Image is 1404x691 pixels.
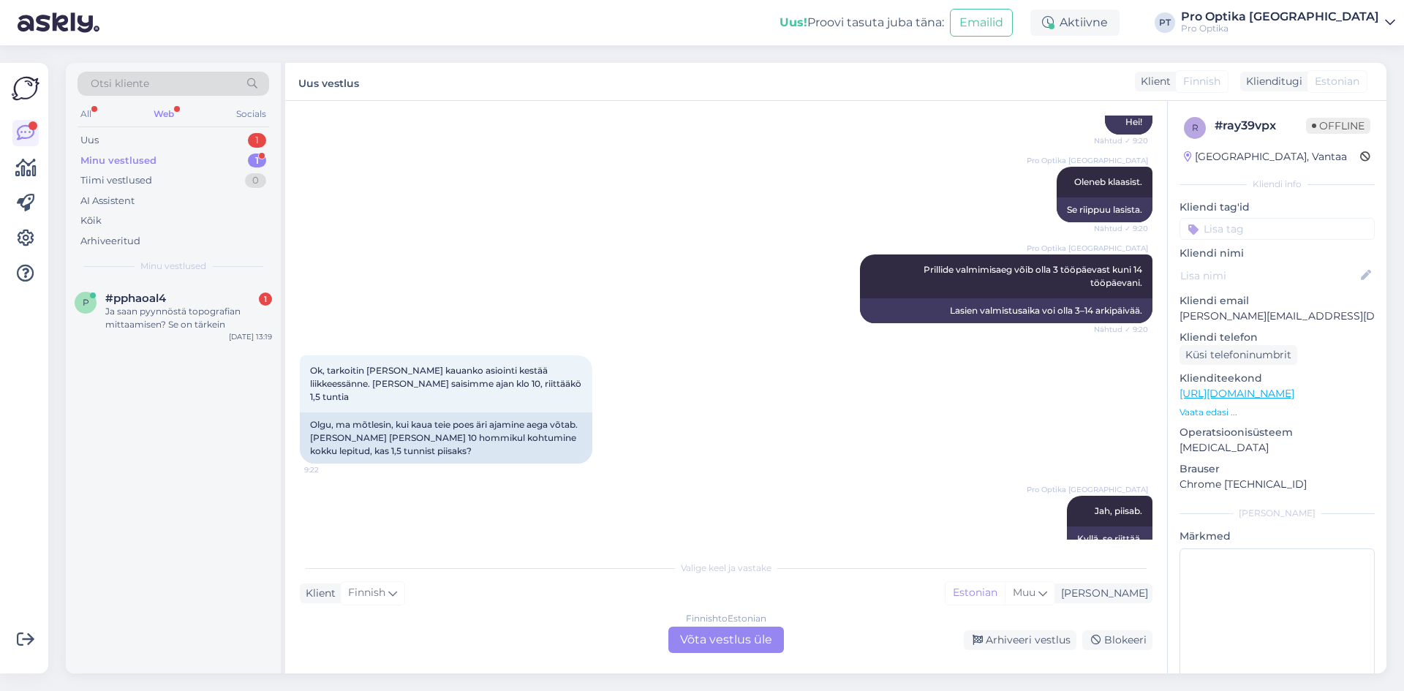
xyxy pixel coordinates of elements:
[1067,526,1152,551] div: Kyllä, se riittää.
[1180,218,1375,240] input: Lisa tag
[229,331,272,342] div: [DATE] 13:19
[1215,117,1306,135] div: # ray39vpx
[140,260,206,273] span: Minu vestlused
[780,15,807,29] b: Uus!
[1180,387,1294,400] a: [URL][DOMAIN_NAME]
[80,234,140,249] div: Arhiveeritud
[1180,345,1297,365] div: Küsi telefoninumbrit
[1095,505,1142,516] span: Jah, piisab.
[1180,425,1375,440] p: Operatsioonisüsteem
[298,72,359,91] label: Uus vestlus
[924,264,1144,288] span: Prillide valmimisaeg võib olla 3 tööpäevast kuni 14 tööpäevani.
[1180,507,1375,520] div: [PERSON_NAME]
[1192,122,1199,133] span: r
[1181,23,1379,34] div: Pro Optika
[1180,477,1375,492] p: Chrome [TECHNICAL_ID]
[1074,176,1142,187] span: Oleneb klaasist.
[1183,74,1220,89] span: Finnish
[964,630,1076,650] div: Arhiveeri vestlus
[12,75,39,102] img: Askly Logo
[1180,440,1375,456] p: [MEDICAL_DATA]
[83,297,89,308] span: p
[1240,74,1302,89] div: Klienditugi
[1093,223,1148,234] span: Nähtud ✓ 9:20
[310,365,584,402] span: Ok, tarkoitin [PERSON_NAME] kauanko asiointi kestää liikkeessänne. [PERSON_NAME] saisimme ajan kl...
[78,105,94,124] div: All
[245,173,266,188] div: 0
[1180,200,1375,215] p: Kliendi tag'id
[80,194,135,208] div: AI Assistent
[1181,11,1379,23] div: Pro Optika [GEOGRAPHIC_DATA]
[80,133,99,148] div: Uus
[1181,11,1395,34] a: Pro Optika [GEOGRAPHIC_DATA]Pro Optika
[1180,461,1375,477] p: Brauser
[1180,406,1375,419] p: Vaata edasi ...
[91,76,149,91] span: Otsi kliente
[300,412,592,464] div: Olgu, ma mõtlesin, kui kaua teie poes äri ajamine aega võtab. [PERSON_NAME] [PERSON_NAME] 10 homm...
[950,9,1013,37] button: Emailid
[1315,74,1359,89] span: Estonian
[1180,246,1375,261] p: Kliendi nimi
[80,154,156,168] div: Minu vestlused
[1180,268,1358,284] input: Lisa nimi
[248,154,266,168] div: 1
[300,562,1152,575] div: Valige keel ja vastake
[151,105,177,124] div: Web
[1013,586,1035,599] span: Muu
[1180,529,1375,544] p: Märkmed
[860,298,1152,323] div: Lasien valmistusaika voi olla 3–14 arkipäivää.
[1055,586,1148,601] div: [PERSON_NAME]
[80,214,102,228] div: Kõik
[1082,630,1152,650] div: Blokeeri
[1027,484,1148,495] span: Pro Optika [GEOGRAPHIC_DATA]
[1306,118,1370,134] span: Offline
[668,627,784,653] div: Võta vestlus üle
[1155,12,1175,33] div: PT
[105,292,166,305] span: #pphaoal4
[1135,74,1171,89] div: Klient
[300,586,336,601] div: Klient
[259,292,272,306] div: 1
[1027,155,1148,166] span: Pro Optika [GEOGRAPHIC_DATA]
[1180,293,1375,309] p: Kliendi email
[780,14,944,31] div: Proovi tasuta juba täna:
[1057,197,1152,222] div: Se riippuu lasista.
[1180,178,1375,191] div: Kliendi info
[1105,110,1152,135] div: Hei!
[1180,330,1375,345] p: Kliendi telefon
[1093,324,1148,335] span: Nähtud ✓ 9:20
[1184,149,1347,165] div: [GEOGRAPHIC_DATA], Vantaa
[1030,10,1120,36] div: Aktiivne
[1180,371,1375,386] p: Klienditeekond
[1180,309,1375,324] p: [PERSON_NAME][EMAIL_ADDRESS][DOMAIN_NAME]
[105,305,272,331] div: Ja saan pyynnöstä topografian mittaamisen? Se on tärkein
[304,464,359,475] span: 9:22
[233,105,269,124] div: Socials
[80,173,152,188] div: Tiimi vestlused
[1027,243,1148,254] span: Pro Optika [GEOGRAPHIC_DATA]
[348,585,385,601] span: Finnish
[946,582,1005,604] div: Estonian
[248,133,266,148] div: 1
[686,612,766,625] div: Finnish to Estonian
[1093,135,1148,146] span: Nähtud ✓ 9:20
